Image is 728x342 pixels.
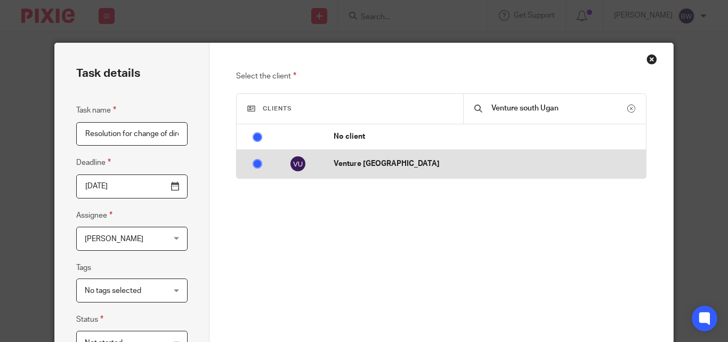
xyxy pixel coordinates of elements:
p: Venture [GEOGRAPHIC_DATA] [334,158,641,169]
div: Close this dialog window [646,54,657,65]
input: Task name [76,122,188,146]
label: Status [76,313,103,325]
h2: Task details [76,65,140,83]
span: [PERSON_NAME] [85,235,143,243]
label: Tags [76,263,91,273]
input: Search... [490,102,627,114]
span: Clients [263,106,292,112]
label: Task name [76,104,116,116]
span: No tags selected [85,287,141,295]
img: svg%3E [289,155,306,172]
p: No client [334,131,641,142]
label: Deadline [76,156,111,169]
label: Assignee [76,209,112,221]
p: Select the client [236,70,646,83]
input: Pick a date [76,174,188,198]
